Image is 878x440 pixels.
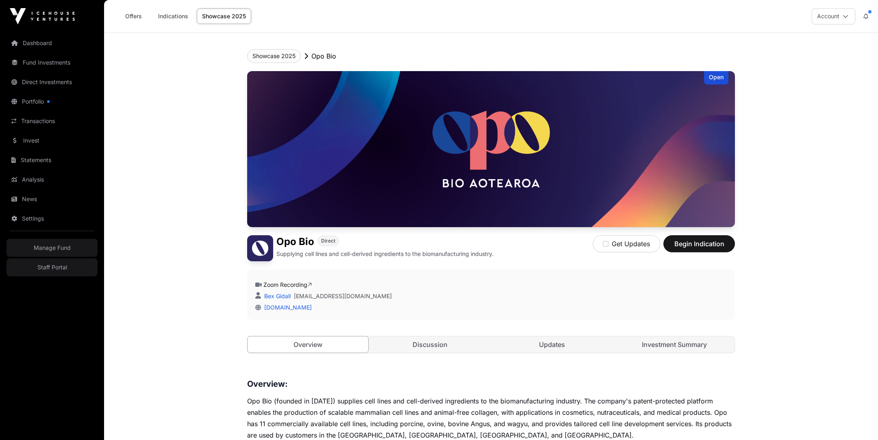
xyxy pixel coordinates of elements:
img: Opo Bio [247,235,273,261]
a: [DOMAIN_NAME] [261,304,312,311]
a: Zoom Recording [263,281,312,288]
a: Manage Fund [7,239,98,257]
span: Begin Indication [674,239,725,249]
a: Discussion [370,336,491,353]
div: Open [704,71,728,85]
button: Begin Indication [663,235,735,252]
button: Showcase 2025 [247,49,301,63]
a: Fund Investments [7,54,98,72]
p: Supplying cell lines and cell-derived ingredients to the biomanufacturing industry. [276,250,493,258]
span: Direct [321,238,335,244]
a: Invest [7,132,98,150]
a: Settings [7,210,98,228]
iframe: Chat Widget [837,401,878,440]
a: Investment Summary [614,336,735,353]
a: Begin Indication [663,243,735,251]
a: Staff Portal [7,258,98,276]
a: [EMAIL_ADDRESS][DOMAIN_NAME] [294,292,392,300]
a: Bex Gidall [263,293,291,299]
a: Direct Investments [7,73,98,91]
a: Dashboard [7,34,98,52]
a: Showcase 2025 [197,9,251,24]
h3: Overview: [247,377,735,390]
button: Get Updates [593,235,660,252]
h1: Opo Bio [276,235,314,248]
a: Statements [7,151,98,169]
a: News [7,190,98,208]
button: Account [812,8,855,24]
a: Updates [492,336,613,353]
img: Icehouse Ventures Logo [10,8,75,24]
a: Analysis [7,171,98,189]
a: Transactions [7,112,98,130]
p: Opo Bio [311,51,336,61]
a: Portfolio [7,93,98,111]
a: Indications [153,9,193,24]
a: Offers [117,9,150,24]
img: Opo Bio [247,71,735,227]
nav: Tabs [248,336,735,353]
a: Overview [247,336,369,353]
